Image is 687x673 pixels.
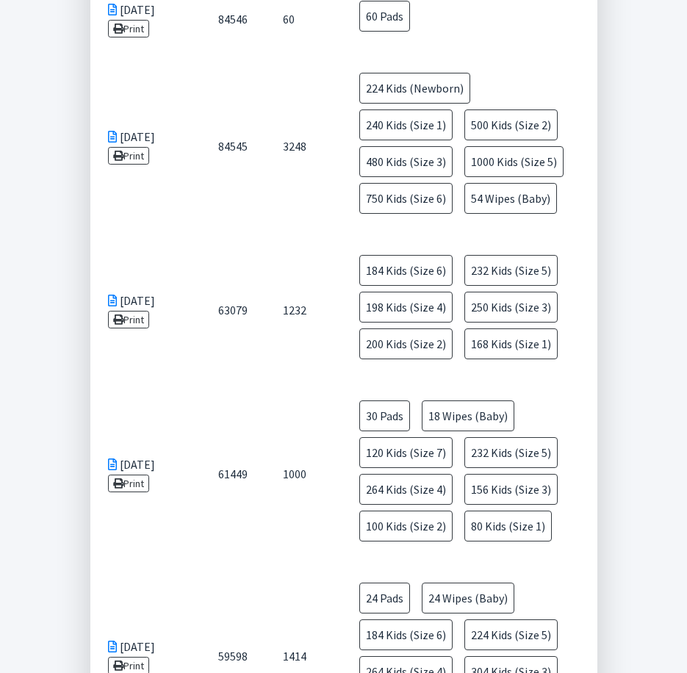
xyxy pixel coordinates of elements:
[265,383,337,565] td: 1000
[464,183,557,214] span: 54 Wipes (Baby)
[265,237,337,383] td: 1232
[265,55,337,237] td: 3248
[359,146,453,177] span: 480 Kids (Size 3)
[464,474,558,505] span: 156 Kids (Size 3)
[201,383,265,565] td: 61449
[201,55,265,237] td: 84545
[359,400,410,431] span: 30 Pads
[359,583,410,613] span: 24 Pads
[464,109,558,140] span: 500 Kids (Size 2)
[359,255,453,286] span: 184 Kids (Size 6)
[464,146,564,177] span: 1000 Kids (Size 5)
[464,619,558,650] span: 224 Kids (Size 5)
[359,1,410,32] span: 60 Pads
[422,400,514,431] span: 18 Wipes (Baby)
[464,511,552,541] span: 80 Kids (Size 1)
[359,619,453,650] span: 184 Kids (Size 6)
[359,328,453,359] span: 200 Kids (Size 2)
[464,328,558,359] span: 168 Kids (Size 1)
[464,292,558,323] span: 250 Kids (Size 3)
[359,109,453,140] span: 240 Kids (Size 1)
[359,437,453,468] span: 120 Kids (Size 7)
[359,73,470,104] span: 224 Kids (Newborn)
[108,475,150,492] a: Print
[359,183,453,214] span: 750 Kids (Size 6)
[359,511,453,541] span: 100 Kids (Size 2)
[90,55,201,237] td: [DATE]
[359,292,453,323] span: 198 Kids (Size 4)
[90,383,201,565] td: [DATE]
[464,437,558,468] span: 232 Kids (Size 5)
[201,237,265,383] td: 63079
[90,237,201,383] td: [DATE]
[108,147,150,165] a: Print
[359,474,453,505] span: 264 Kids (Size 4)
[422,583,514,613] span: 24 Wipes (Baby)
[108,311,150,328] a: Print
[464,255,558,286] span: 232 Kids (Size 5)
[108,20,150,37] a: Print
